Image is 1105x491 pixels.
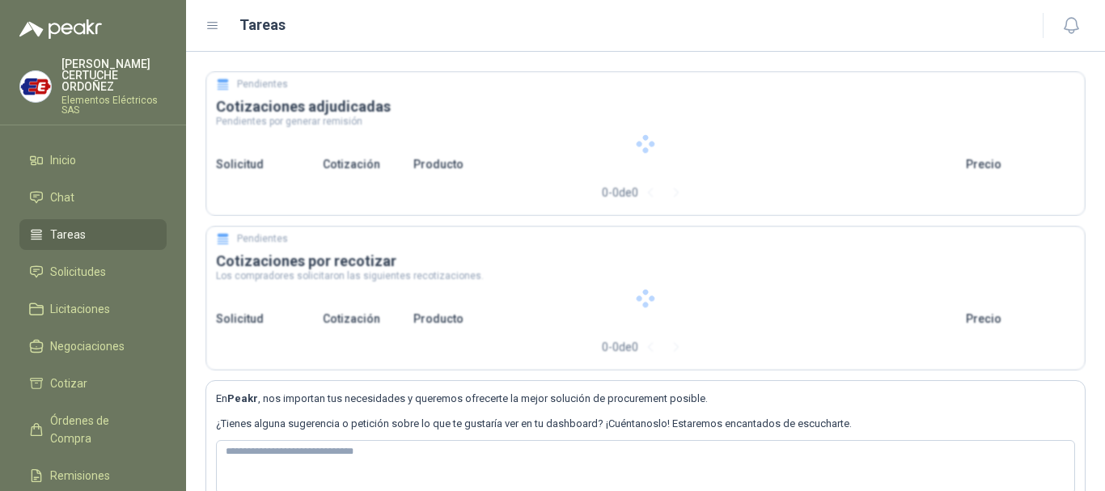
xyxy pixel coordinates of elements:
span: Negociaciones [50,337,125,355]
a: Órdenes de Compra [19,405,167,454]
span: Tareas [50,226,86,243]
a: Tareas [19,219,167,250]
a: Chat [19,182,167,213]
span: Remisiones [50,467,110,485]
h1: Tareas [239,14,286,36]
b: Peakr [227,392,258,404]
p: [PERSON_NAME] CERTUCHE ORDOÑEZ [61,58,167,92]
a: Negociaciones [19,331,167,362]
p: En , nos importan tus necesidades y queremos ofrecerte la mejor solución de procurement posible. [216,391,1075,407]
span: Órdenes de Compra [50,412,151,447]
a: Remisiones [19,460,167,491]
img: Company Logo [20,71,51,102]
span: Inicio [50,151,76,169]
span: Chat [50,188,74,206]
a: Solicitudes [19,256,167,287]
a: Inicio [19,145,167,176]
span: Cotizar [50,375,87,392]
span: Licitaciones [50,300,110,318]
a: Cotizar [19,368,167,399]
a: Licitaciones [19,294,167,324]
p: Elementos Eléctricos SAS [61,95,167,115]
span: Solicitudes [50,263,106,281]
p: ¿Tienes alguna sugerencia o petición sobre lo que te gustaría ver en tu dashboard? ¡Cuéntanoslo! ... [216,416,1075,432]
img: Logo peakr [19,19,102,39]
